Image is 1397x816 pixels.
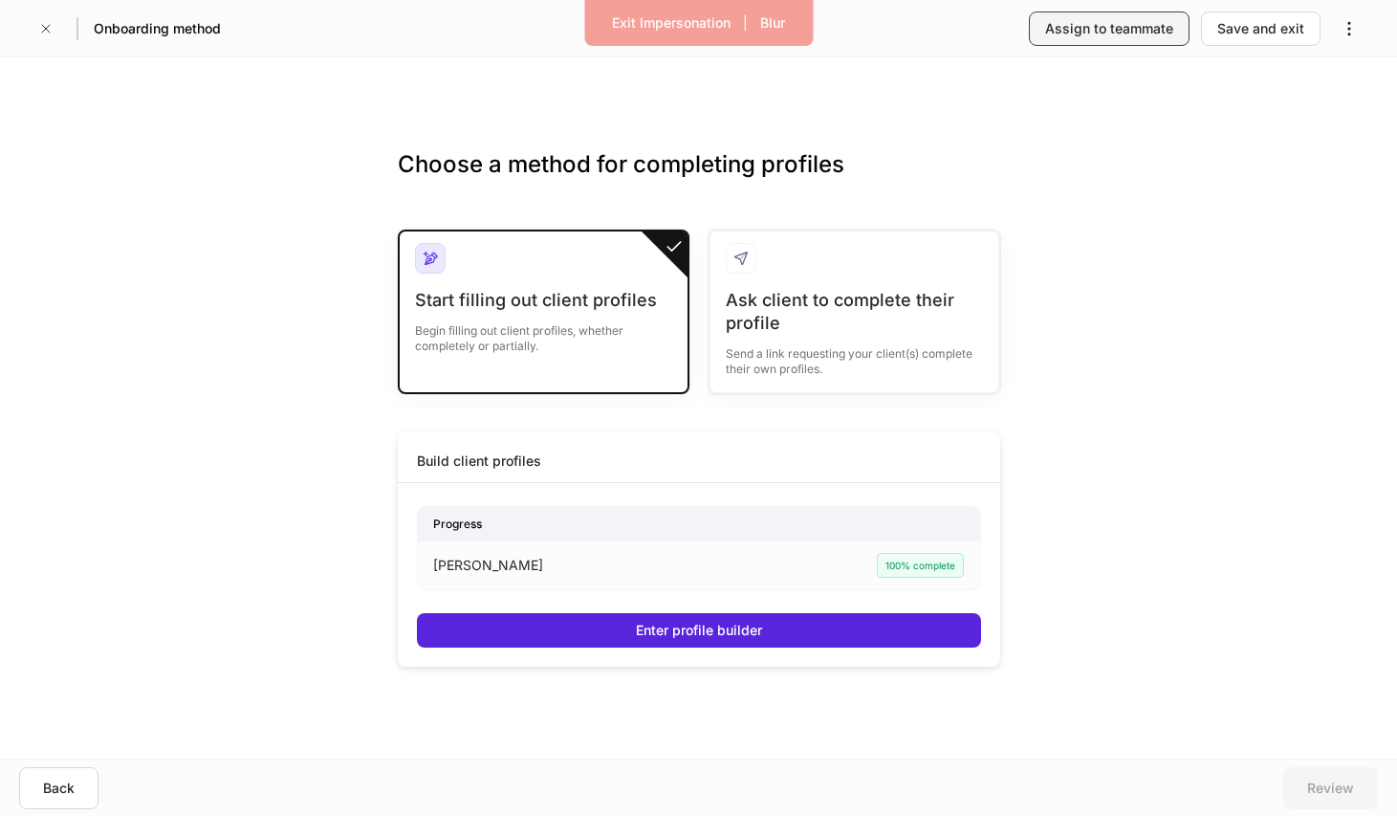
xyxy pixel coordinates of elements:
button: Back [19,767,98,809]
div: Review [1307,779,1354,798]
div: Progress [418,507,980,540]
div: Exit Impersonation [612,13,731,33]
div: Blur [760,13,785,33]
button: Exit Impersonation [600,8,743,38]
div: 100% complete [877,553,964,578]
div: Send a link requesting your client(s) complete their own profiles. [726,335,983,377]
button: Enter profile builder [417,613,981,648]
div: Start filling out client profiles [415,289,672,312]
div: Back [43,779,75,798]
button: Assign to teammate [1029,11,1190,46]
div: Assign to teammate [1045,19,1173,38]
div: Save and exit [1217,19,1304,38]
div: Ask client to complete their profile [726,289,983,335]
button: Save and exit [1201,11,1321,46]
p: [PERSON_NAME] [433,556,543,575]
h3: Choose a method for completing profiles [398,149,1000,210]
div: Build client profiles [417,452,541,471]
button: Review [1283,767,1378,809]
div: Begin filling out client profiles, whether completely or partially. [415,312,672,354]
div: Enter profile builder [636,621,762,640]
button: Blur [748,8,797,38]
h5: Onboarding method [94,19,221,38]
